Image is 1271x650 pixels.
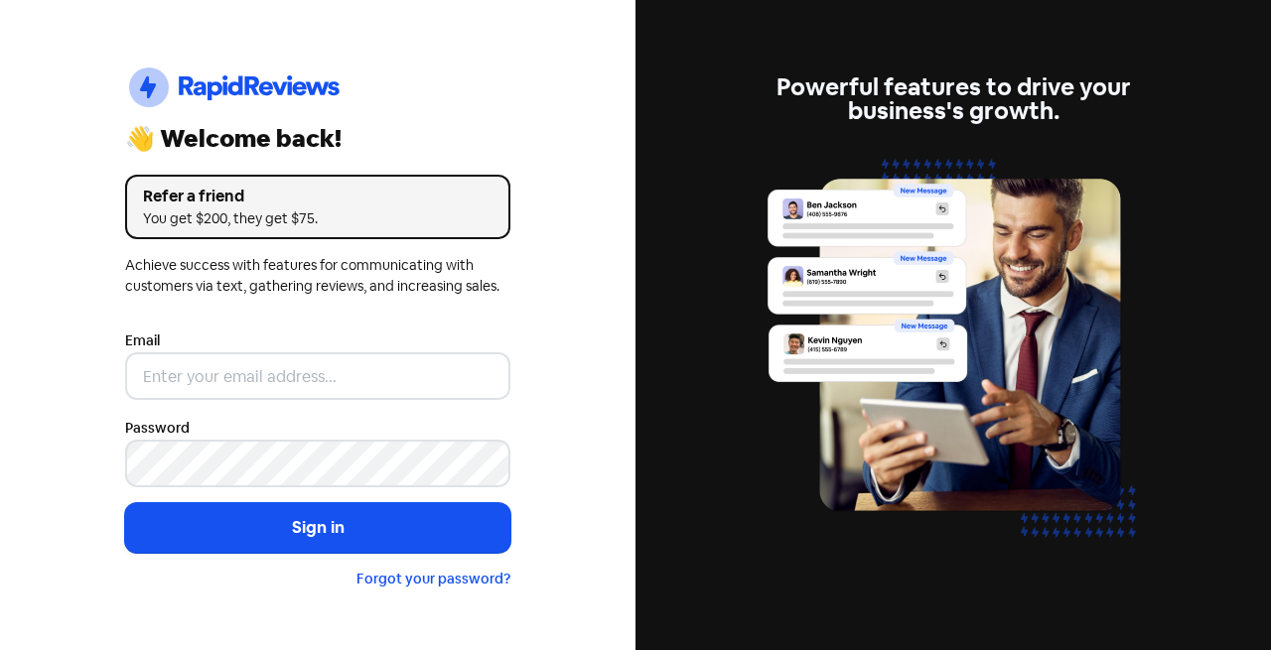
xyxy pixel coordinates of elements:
[125,255,510,297] div: Achieve success with features for communicating with customers via text, gathering reviews, and i...
[125,127,510,151] div: 👋 Welcome back!
[125,503,510,553] button: Sign in
[143,185,493,208] div: Refer a friend
[125,352,510,400] input: Enter your email address...
[761,75,1146,123] div: Powerful features to drive your business's growth.
[143,208,493,229] div: You get $200, they get $75.
[125,330,160,351] label: Email
[356,570,510,587] a: Forgot your password?
[125,418,190,439] label: Password
[761,147,1146,575] img: inbox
